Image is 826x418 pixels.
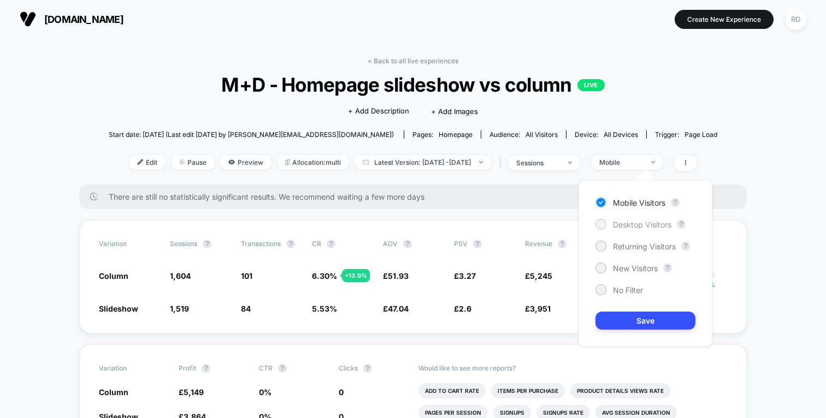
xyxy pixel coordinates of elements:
[568,162,572,164] img: end
[342,269,370,282] div: + 13.9 %
[241,240,281,248] span: Transactions
[388,271,409,280] span: 51.93
[241,304,251,313] span: 84
[220,155,272,170] span: Preview
[516,159,560,167] div: sessions
[677,220,686,229] button: ?
[363,364,372,373] button: ?
[473,240,482,248] button: ?
[20,11,36,27] img: Visually logo
[203,240,211,248] button: ?
[348,106,409,117] span: + Add Description
[170,304,189,313] span: 1,519
[388,304,409,313] span: 47.04
[179,159,185,165] img: end
[599,158,643,166] div: Mobile
[439,130,473,139] span: homepage
[530,304,551,313] span: 3,951
[170,240,197,248] span: Sessions
[383,271,409,280] span: £
[99,364,159,373] span: Variation
[613,198,665,207] span: Mobile Visitors
[525,271,552,280] span: £
[139,73,687,96] span: M+D - Homepage slideshow vs column
[241,271,252,280] span: 101
[312,271,337,280] span: 6.30 %
[651,161,655,163] img: end
[526,130,558,139] span: All Visitors
[655,130,717,139] div: Trigger:
[179,387,204,397] span: £
[613,285,643,295] span: No Filter
[412,130,473,139] div: Pages:
[675,10,774,29] button: Create New Experience
[558,240,567,248] button: ?
[179,364,196,372] span: Profit
[99,304,138,313] span: Slideshow
[613,220,671,229] span: Desktop Visitors
[525,240,552,248] span: Revenue
[312,240,321,248] span: CR
[454,271,476,280] span: £
[459,304,471,313] span: 2.6
[327,240,335,248] button: ?
[418,364,727,372] p: Would like to see more reports?
[782,8,810,31] button: RD
[170,271,191,280] span: 1,604
[383,304,409,313] span: £
[570,383,670,398] li: Product Details Views Rate
[184,387,204,397] span: 5,149
[138,159,143,165] img: edit
[202,364,210,373] button: ?
[431,107,478,116] span: + Add Images
[685,130,717,139] span: Page Load
[171,155,215,170] span: Pause
[278,364,287,373] button: ?
[418,383,486,398] li: Add To Cart Rate
[16,10,127,28] button: [DOMAIN_NAME]
[459,271,476,280] span: 3.27
[489,130,558,139] div: Audience:
[259,387,272,397] span: 0 %
[355,155,491,170] span: Latest Version: [DATE] - [DATE]
[613,242,676,251] span: Returning Visitors
[383,240,398,248] span: AOV
[530,271,552,280] span: 5,245
[44,14,123,25] span: [DOMAIN_NAME]
[109,130,394,139] span: Start date: [DATE] (Last edit [DATE] by [PERSON_NAME][EMAIL_ADDRESS][DOMAIN_NAME])
[109,192,725,201] span: There are still no statistically significant results. We recommend waiting a few more days
[285,159,290,165] img: rebalance
[613,264,658,273] span: New Visitors
[454,240,468,248] span: PSV
[403,240,412,248] button: ?
[99,240,159,248] span: Variation
[479,161,483,163] img: end
[339,364,358,372] span: Clicks
[99,387,128,397] span: Column
[595,312,695,330] button: Save
[681,242,690,250] button: ?
[368,57,458,65] a: < Back to all live experiences
[671,198,680,207] button: ?
[566,130,646,139] span: Device:
[604,130,638,139] span: all devices
[491,383,565,398] li: Items Per Purchase
[363,159,369,165] img: calendar
[312,304,337,313] span: 5.53 %
[525,304,551,313] span: £
[277,155,349,170] span: Allocation: multi
[259,364,273,372] span: CTR
[577,79,605,91] p: LIVE
[339,387,344,397] span: 0
[99,271,128,280] span: Column
[454,304,471,313] span: £
[785,9,806,30] div: RD
[663,264,672,272] button: ?
[286,240,295,248] button: ?
[129,155,166,170] span: Edit
[497,155,508,171] span: |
